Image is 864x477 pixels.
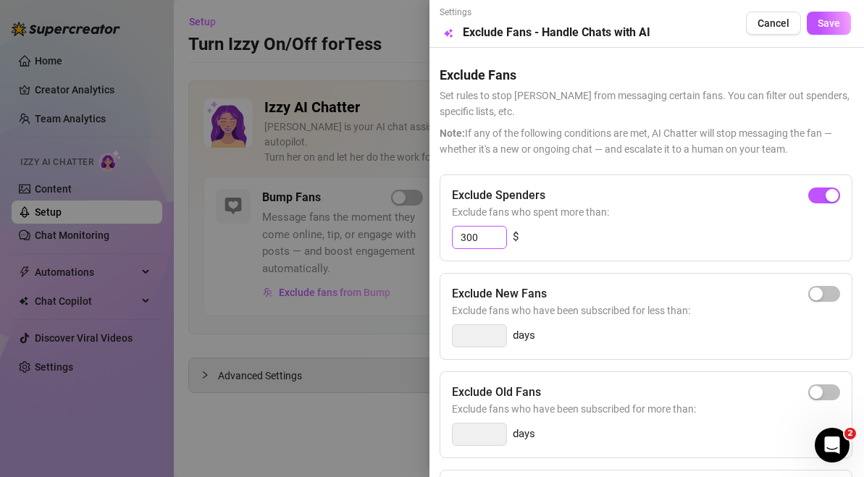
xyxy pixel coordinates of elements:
span: Save [818,17,840,29]
h5: Exclude Fans [440,65,851,85]
span: If any of the following conditions are met, AI Chatter will stop messaging the fan — whether it's... [440,125,851,157]
span: Exclude fans who have been subscribed for more than: [452,401,840,417]
span: days [513,426,535,443]
h5: Exclude Fans - Handle Chats with AI [463,24,650,41]
span: 2 [844,428,856,439]
h5: Exclude Old Fans [452,384,541,401]
iframe: Intercom live chat [815,428,850,463]
h5: Exclude Spenders [452,187,545,204]
h5: Exclude New Fans [452,285,547,303]
span: Settings [440,6,650,20]
span: Cancel [758,17,789,29]
button: Cancel [746,12,801,35]
span: Exclude fans who spent more than: [452,204,840,220]
span: Exclude fans who have been subscribed for less than: [452,303,840,318]
span: $ [513,229,519,246]
span: Set rules to stop [PERSON_NAME] from messaging certain fans. You can filter out spenders, specifi... [440,88,851,119]
button: Save [807,12,851,35]
span: Note: [440,127,465,139]
span: days [513,327,535,345]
